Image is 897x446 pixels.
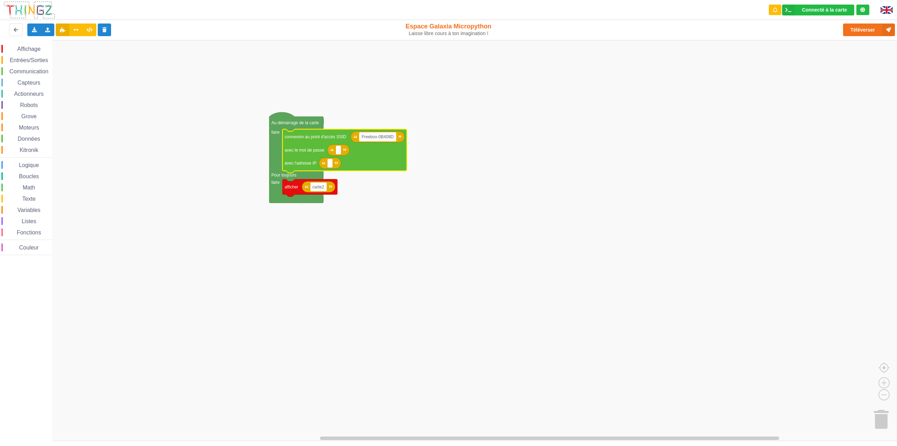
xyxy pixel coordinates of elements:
[21,196,36,202] span: Texte
[856,5,869,15] div: Tu es connecté au serveur de création de Thingz
[272,120,319,125] text: Au démarrage de la carte
[20,113,38,119] span: Grove
[17,136,41,142] span: Données
[16,207,42,213] span: Variables
[16,80,41,86] span: Capteurs
[313,184,324,189] text: carte2
[285,184,298,189] text: afficher
[9,57,49,63] span: Entrées/Sorties
[18,125,40,131] span: Moteurs
[272,180,280,185] text: faire
[369,31,528,36] div: Laisse libre cours à ton imagination !
[843,24,895,36] button: Téléverser
[285,134,346,139] text: connexion au point d'accès SSID
[19,147,39,153] span: Kitronik
[21,218,37,224] span: Listes
[3,1,56,19] img: thingz_logo.png
[19,102,39,108] span: Robots
[272,130,280,135] text: faire
[18,162,40,168] span: Logique
[13,91,45,97] span: Actionneurs
[16,46,41,52] span: Affichage
[18,173,40,179] span: Boucles
[8,68,49,74] span: Communication
[782,5,854,15] div: Ta base fonctionne bien !
[18,245,40,251] span: Couleur
[22,185,36,191] span: Math
[272,173,296,178] text: Pour toujours
[881,6,893,14] img: gb.png
[285,147,324,152] text: avec le mot de passe
[16,229,42,235] span: Fonctions
[369,22,528,36] div: Espace Galaxia Micropython
[285,161,316,166] text: avec l'adresse IP
[802,7,847,12] div: Connecté à la carte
